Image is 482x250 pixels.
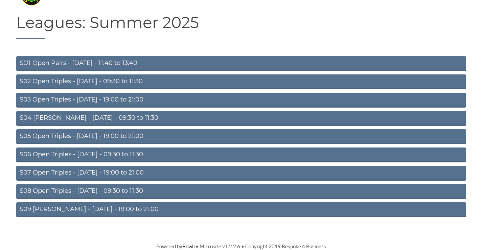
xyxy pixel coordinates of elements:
a: S04 [PERSON_NAME] - [DATE] - 09:30 to 11:30 [16,111,466,126]
a: S08 Open Triples - [DATE] - 09:30 to 11:30 [16,184,466,199]
h1: Leagues: Summer 2025 [16,14,466,39]
a: S07 Open Triples - [DATE] - 19:00 to 21:00 [16,166,466,181]
span: Powered by • Microsite v1.2.2.6 • Copyright 2019 Bespoke 4 Business [156,243,326,249]
a: S02 Open Triples - [DATE] - 09:30 to 11:30 [16,74,466,89]
a: S03 Open Triples - [DATE] - 19:00 to 21:00 [16,93,466,108]
a: S05 Open Triples - [DATE] - 19:00 to 21:00 [16,129,466,144]
a: S09 [PERSON_NAME] - [DATE] - 19:00 to 21:00 [16,202,466,217]
a: SO1 Open Pairs - [DATE] - 11:40 to 13:40 [16,56,466,71]
a: Bowlr [182,243,196,249]
a: S06 Open Triples - [DATE] - 09:30 to 11:30 [16,147,466,162]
